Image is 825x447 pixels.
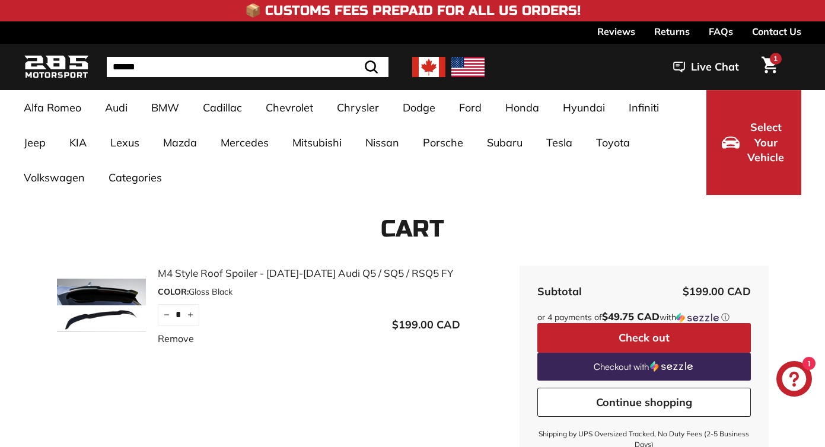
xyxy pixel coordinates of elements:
[475,125,534,160] a: Subaru
[658,52,754,82] button: Live Chat
[12,160,97,195] a: Volkswagen
[24,216,801,242] h1: Cart
[139,90,191,125] a: BMW
[158,266,460,281] a: M4 Style Roof Spoiler - [DATE]-[DATE] Audi Q5 / SQ5 / RSQ5 FY
[12,125,58,160] a: Jeep
[57,276,146,335] img: M4 Style Roof Spoiler - 2018-2025 Audi Q5 / SQ5 / RSQ5 FY
[537,323,751,353] button: Check out
[691,59,739,75] span: Live Chat
[353,125,411,160] a: Nissan
[537,311,751,323] div: or 4 payments of with
[447,90,493,125] a: Ford
[97,160,174,195] a: Categories
[676,312,719,323] img: Sezzle
[325,90,391,125] a: Chrysler
[537,311,751,323] div: or 4 payments of$49.75 CADwithSezzle Click to learn more about Sezzle
[602,310,660,323] span: $49.75 CAD
[391,90,447,125] a: Dodge
[392,318,460,331] span: $199.00 CAD
[191,90,254,125] a: Cadillac
[58,125,98,160] a: KIA
[107,57,388,77] input: Search
[411,125,475,160] a: Porsche
[746,120,786,165] span: Select Your Vehicle
[534,125,584,160] a: Tesla
[773,54,778,63] span: 1
[254,90,325,125] a: Chevrolet
[158,286,189,297] span: COLOR:
[158,286,460,298] div: Gloss Black
[617,90,671,125] a: Infiniti
[281,125,353,160] a: Mitsubishi
[181,304,199,325] button: Increase item quantity by one
[158,331,194,346] a: Remove
[754,47,785,87] a: Cart
[709,21,733,41] a: FAQs
[537,388,751,417] a: Continue shopping
[209,125,281,160] a: Mercedes
[98,125,151,160] a: Lexus
[551,90,617,125] a: Hyundai
[584,125,642,160] a: Toyota
[93,90,139,125] a: Audi
[654,21,690,41] a: Returns
[24,53,89,81] img: Logo_285_Motorsport_areodynamics_components
[245,4,581,18] h4: 📦 Customs Fees Prepaid for All US Orders!
[151,125,209,160] a: Mazda
[158,304,176,325] button: Reduce item quantity by one
[752,21,801,41] a: Contact Us
[773,361,816,400] inbox-online-store-chat: Shopify online store chat
[537,283,582,299] div: Subtotal
[706,90,801,195] button: Select Your Vehicle
[493,90,551,125] a: Honda
[650,361,693,372] img: Sezzle
[597,21,635,41] a: Reviews
[537,353,751,381] a: Checkout with
[12,90,93,125] a: Alfa Romeo
[683,285,751,298] span: $199.00 CAD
